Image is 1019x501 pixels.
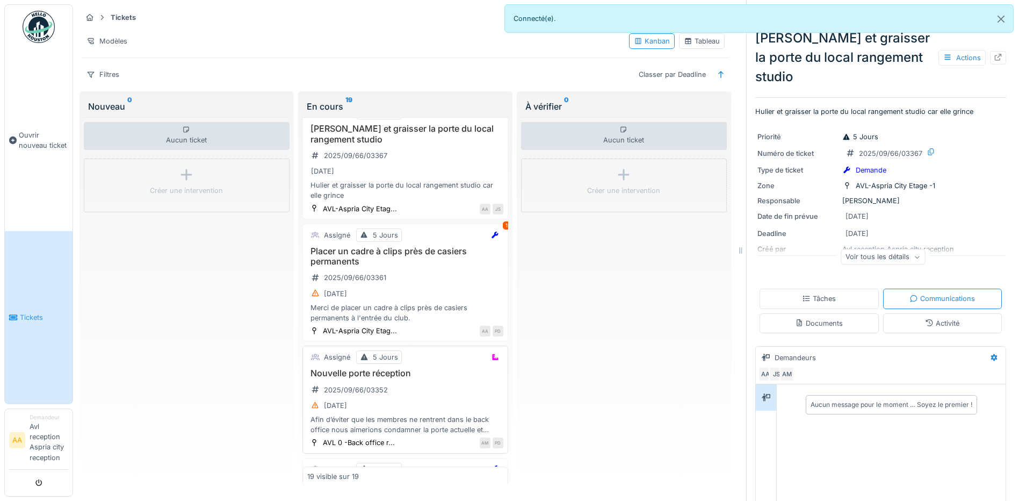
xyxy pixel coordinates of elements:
[493,204,503,214] div: JS
[684,36,720,46] div: Tableau
[373,464,398,475] div: 5 Jours
[324,385,388,395] div: 2025/09/66/03352
[493,438,503,448] div: PD
[323,326,397,336] div: AVL-Aspria City Etag...
[324,464,350,475] div: Assigné
[587,185,660,196] div: Créer une intervention
[324,289,347,299] div: [DATE]
[755,28,1006,87] div: [PERSON_NAME] et graisser la porte du local rangement studio
[634,67,711,82] div: Classer par Deadline
[758,367,773,382] div: AA
[989,5,1013,33] button: Close
[323,438,395,448] div: AVL 0 -Back office r...
[30,413,68,421] div: Demandeur
[480,204,490,214] div: AA
[373,352,398,362] div: 5 Jours
[307,303,503,323] div: Merci de placer un cadre à clips près de casiers permanents à l'entrée du club.
[324,352,350,362] div: Assigné
[634,36,670,46] div: Kanban
[23,11,55,43] img: Badge_color-CXgf-gQk.svg
[757,148,838,159] div: Numéro de ticket
[307,124,503,144] h3: [PERSON_NAME] et graisser la porte du local rangement studio
[323,204,397,214] div: AVL-Aspria City Etag...
[757,228,838,239] div: Deadline
[757,132,838,142] div: Priorité
[504,4,1014,33] div: Connecté(e).
[845,211,869,221] div: [DATE]
[82,33,132,49] div: Modèles
[525,100,722,113] div: À vérifier
[859,148,922,159] div: 2025/09/66/03367
[345,100,352,113] sup: 19
[373,230,398,240] div: 5 Jours
[324,151,387,161] div: 2025/09/66/03367
[307,368,503,378] h3: Nouvelle porte réception
[311,166,334,176] div: [DATE]
[757,196,838,206] div: Responsable
[755,106,1006,117] p: Hulier et graisser la porte du local rangement studio car elle grince
[9,432,25,448] li: AA
[307,180,503,201] div: Hulier et graisser la porte du local rangement studio car elle grince
[757,211,838,221] div: Date de fin prévue
[5,231,73,403] a: Tickets
[779,367,794,382] div: AM
[775,353,816,363] div: Demandeurs
[493,326,503,337] div: PD
[856,165,886,175] div: Demande
[795,318,843,328] div: Documents
[88,100,285,113] div: Nouveau
[307,471,359,482] div: 19 visible sur 19
[842,132,878,142] div: 5 Jours
[84,122,290,150] div: Aucun ticket
[757,181,838,191] div: Zone
[307,100,504,113] div: En cours
[307,246,503,267] h3: Placer un cadre à clips près de casiers permanents
[909,294,975,304] div: Communications
[307,414,503,435] div: Afin d’éviter que les membres ne rentrent dans le back office nous aimerions condamner la porte a...
[564,100,569,113] sup: 0
[521,122,727,150] div: Aucun ticket
[30,413,68,467] li: Avl reception Aspria city reception
[856,181,935,191] div: AVL-Aspria City Etage -1
[802,294,836,304] div: Tâches
[5,49,73,231] a: Ouvrir nouveau ticket
[82,67,124,82] div: Filtres
[811,400,972,410] div: Aucun message pour le moment … Soyez le premier !
[757,196,1004,206] div: [PERSON_NAME]
[106,12,140,23] strong: Tickets
[480,438,490,448] div: AM
[324,230,350,240] div: Assigné
[503,221,510,230] div: 1
[20,312,68,323] span: Tickets
[324,400,347,411] div: [DATE]
[841,249,925,265] div: Voir tous les détails
[845,228,869,239] div: [DATE]
[127,100,132,113] sup: 0
[480,326,490,337] div: AA
[150,185,223,196] div: Créer une intervention
[938,50,986,66] div: Actions
[324,273,386,283] div: 2025/09/66/03361
[9,413,68,470] a: AA DemandeurAvl reception Aspria city reception
[925,318,959,328] div: Activité
[19,130,68,151] span: Ouvrir nouveau ticket
[769,367,784,382] div: JS
[757,165,838,175] div: Type de ticket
